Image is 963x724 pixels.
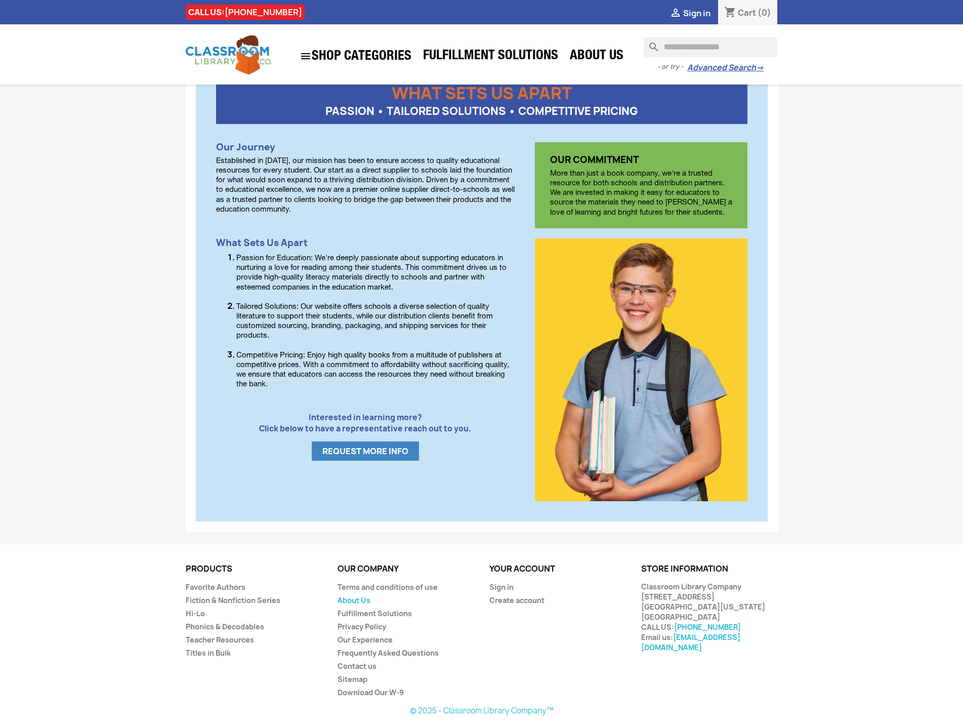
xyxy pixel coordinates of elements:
[186,635,254,645] a: Teacher Resources
[216,424,515,433] p: Click below to have a representative reach out to you.
[338,565,474,574] p: Our company
[236,254,515,293] p: Passion for Education: We're deeply passionate about supporting educators in nurturing a love for...
[216,238,515,248] h3: What Sets Us Apart
[674,622,741,632] a: [PHONE_NUMBER]
[338,622,386,631] a: Privacy Policy
[410,705,554,716] a: © 2025 - Classroom Library Company™
[186,582,245,592] a: Favorite Authors
[687,63,764,73] a: Advanced Search→
[312,441,419,461] a: REQUEST MORE INFO
[338,609,412,618] a: Fulfillment Solutions
[295,45,416,67] a: SHOP CATEGORIES
[236,351,515,390] p: Competitive Pricing: Enjoy high quality books from a multitude of publishers at competitive price...
[669,8,682,20] i: 
[186,35,272,74] img: Classroom Library Company
[186,595,280,605] a: Fiction & Nonfiction Series
[641,582,778,653] div: Classroom Library Company [STREET_ADDRESS] [GEOGRAPHIC_DATA][US_STATE] [GEOGRAPHIC_DATA] CALL US:...
[644,37,777,57] input: Search
[641,565,778,574] p: Store information
[186,5,305,20] div: CALL US:
[535,228,747,501] img: CLC_Kid_Glasses.jpg
[236,302,515,341] p: Tailored Solutions: Our website offers schools a diverse selection of quality literature to suppo...
[657,62,687,72] span: - or try -
[489,582,514,592] a: Sign in
[758,7,771,18] span: (0)
[550,155,732,165] h3: OUR COMMITMENT
[565,47,629,67] a: About Us
[338,661,376,671] a: Contact us
[669,8,710,19] a:  Sign in
[338,674,367,684] a: Sitemap
[418,47,563,67] a: Fulfillment Solutions
[489,563,555,574] a: Your account
[756,63,764,73] span: →
[338,648,439,658] a: Frequently Asked Questions
[186,648,231,658] a: Titles in Bulk
[338,595,370,605] a: About Us
[186,622,264,631] a: Phonics & Decodables
[338,635,393,645] a: Our Experience
[338,688,404,697] a: Download Our W-9
[338,582,438,592] a: Terms and conditions of use
[216,156,515,215] p: Established in [DATE], our mission has been to ensure access to quality educational resources for...
[683,8,710,19] span: Sign in
[300,50,312,62] i: 
[489,595,545,605] a: Create account
[641,632,740,652] a: [EMAIL_ADDRESS][DOMAIN_NAME]
[644,37,656,49] i: search
[186,565,322,574] p: Products
[216,142,515,152] h3: Our Journey
[225,7,302,18] a: [PHONE_NUMBER]
[216,106,747,124] p: PASSION • TAILORED SOLUTIONS • COMPETITIVE PRICING
[216,413,515,422] p: Interested in learning more?
[724,7,736,19] i: shopping_cart
[738,7,756,18] span: Cart
[186,609,205,618] a: Hi-Lo
[216,78,747,98] p: WHAT SETS US APART
[550,169,732,218] p: More than just a book company, we're a trusted resource for both schools and distribution partner...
